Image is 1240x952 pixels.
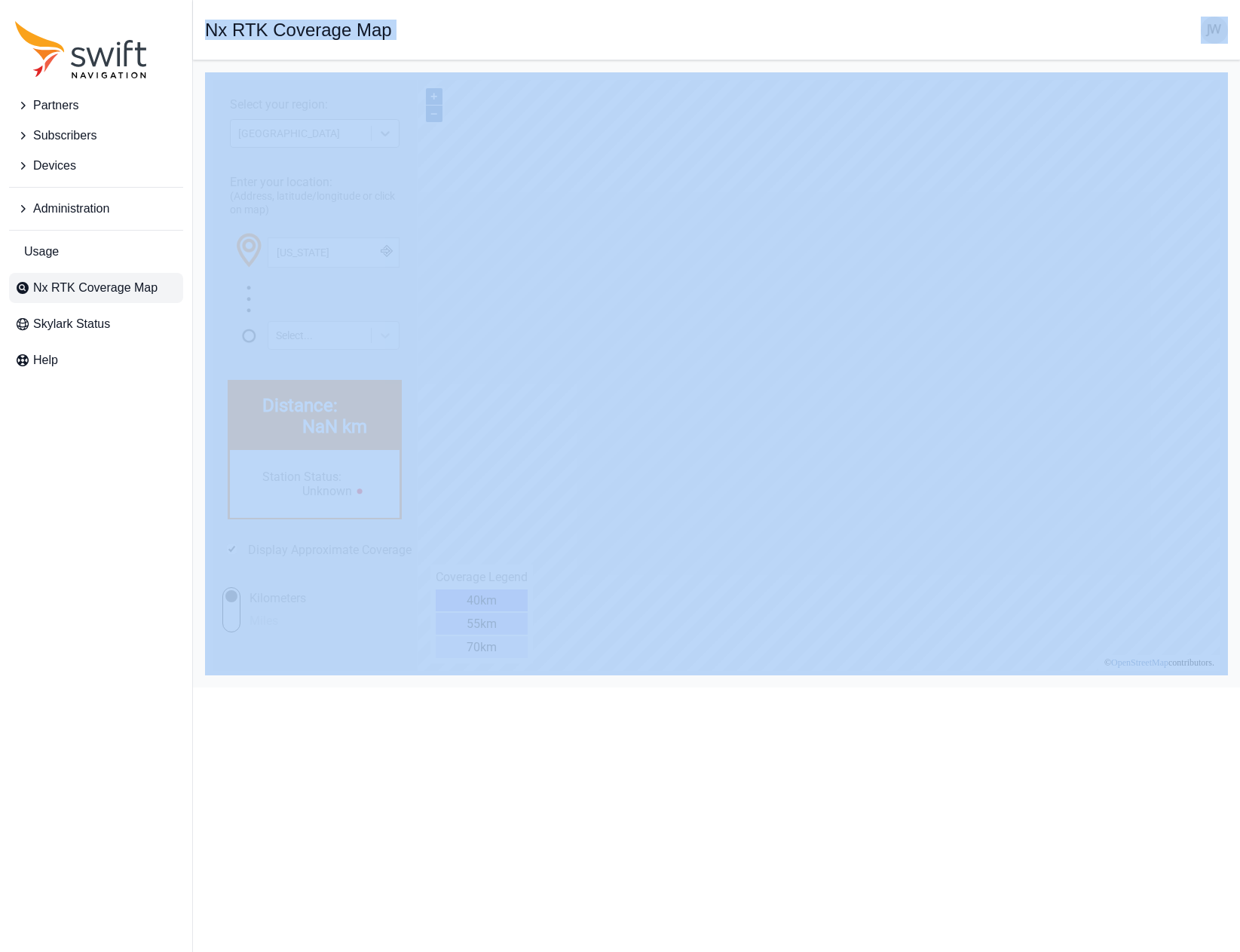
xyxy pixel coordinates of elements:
span: Nx RTK Coverage Map [33,279,158,297]
a: Skylark Status [9,309,183,339]
span: Skylark Status [33,315,110,333]
button: Devices [9,151,183,181]
div: Coverage Legend [231,497,323,512]
a: Usage [9,237,183,267]
button: Subscribers [9,121,183,151]
div: 55km [231,540,323,562]
h1: Nx RTK Coverage Map [205,21,392,39]
a: Help [9,345,183,375]
span: Administration [33,200,109,218]
span: Help [33,351,58,369]
div: 40km [231,517,323,539]
span: Devices [33,157,76,175]
span: Subscribers [33,127,96,145]
button: Partners [9,90,183,121]
a: OpenStreetMap [906,585,963,595]
span: Partners [33,96,78,115]
iframe: RTK Map [205,72,1228,675]
button: Administration [9,194,183,224]
span: Usage [24,243,59,261]
li: © contributors. [899,585,1009,595]
img: user photo [1201,17,1228,44]
div: 70km [231,564,323,586]
a: Nx RTK Coverage Map [9,273,183,303]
